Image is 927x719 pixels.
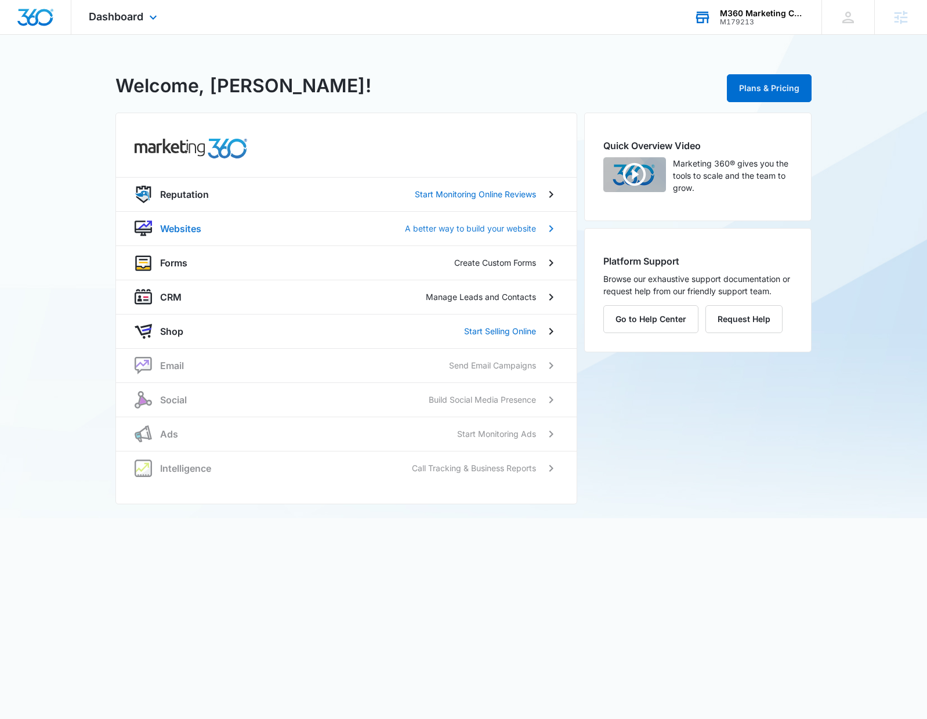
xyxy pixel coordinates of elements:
[160,359,184,373] p: Email
[426,291,536,303] p: Manage Leads and Contacts
[705,314,783,324] a: Request Help
[727,74,812,102] button: Plans & Pricing
[464,325,536,337] p: Start Selling Online
[603,139,792,153] h2: Quick Overview Video
[160,324,183,338] p: Shop
[116,417,577,451] a: adsAdsStart Monitoring Ads
[429,393,536,406] p: Build Social Media Presence
[405,222,536,234] p: A better way to build your website
[116,348,577,382] a: nurtureEmailSend Email Campaigns
[603,157,666,192] img: Quick Overview Video
[603,273,792,297] p: Browse our exhaustive support documentation or request help from our friendly support team.
[135,323,152,340] img: shopApp
[720,18,805,26] div: account id
[135,391,152,409] img: social
[89,10,143,23] span: Dashboard
[415,188,536,200] p: Start Monitoring Online Reviews
[135,220,152,237] img: website
[135,460,152,477] img: intelligence
[720,9,805,18] div: account name
[115,72,371,100] h1: Welcome, [PERSON_NAME]!
[116,177,577,211] a: reputationReputationStart Monitoring Online Reviews
[160,187,209,201] p: Reputation
[116,280,577,314] a: crmCRMManage Leads and Contacts
[135,186,152,203] img: reputation
[603,254,792,268] h2: Platform Support
[135,357,152,374] img: nurture
[603,314,705,324] a: Go to Help Center
[457,428,536,440] p: Start Monitoring Ads
[603,305,698,333] button: Go to Help Center
[454,256,536,269] p: Create Custom Forms
[116,245,577,280] a: formsFormsCreate Custom Forms
[160,222,201,236] p: Websites
[160,393,187,407] p: Social
[135,288,152,306] img: crm
[116,382,577,417] a: socialSocialBuild Social Media Presence
[673,157,792,194] p: Marketing 360® gives you the tools to scale and the team to grow.
[160,427,178,441] p: Ads
[135,139,247,158] img: common.products.marketing.title
[116,314,577,348] a: shopAppShopStart Selling Online
[705,305,783,333] button: Request Help
[135,254,152,272] img: forms
[412,462,536,474] p: Call Tracking & Business Reports
[160,256,187,270] p: Forms
[160,461,211,475] p: Intelligence
[116,211,577,245] a: websiteWebsitesA better way to build your website
[160,290,182,304] p: CRM
[135,425,152,443] img: ads
[449,359,536,371] p: Send Email Campaigns
[727,83,812,93] a: Plans & Pricing
[116,451,577,485] a: intelligenceIntelligenceCall Tracking & Business Reports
